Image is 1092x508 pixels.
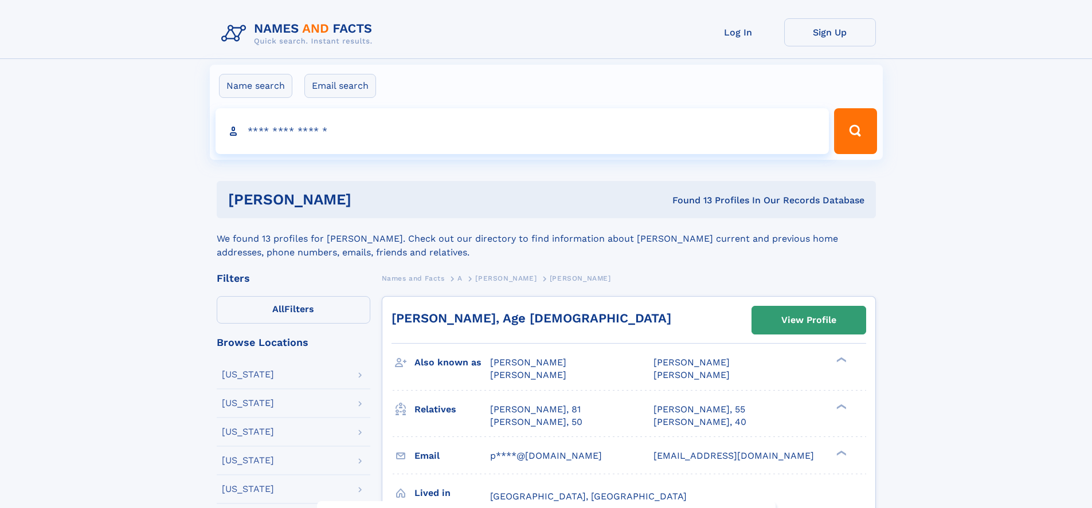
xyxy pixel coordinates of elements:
div: We found 13 profiles for [PERSON_NAME]. Check out our directory to find information about [PERSON... [217,218,876,259]
span: [PERSON_NAME] [490,357,566,368]
div: ❯ [833,449,847,456]
a: Names and Facts [382,271,445,285]
img: Logo Names and Facts [217,18,382,49]
span: [PERSON_NAME] [653,357,730,368]
span: [GEOGRAPHIC_DATA], [GEOGRAPHIC_DATA] [490,491,687,502]
div: Found 13 Profiles In Our Records Database [512,194,864,207]
span: [PERSON_NAME] [490,369,566,380]
a: A [457,271,463,285]
a: [PERSON_NAME], 50 [490,416,582,428]
span: [PERSON_NAME] [475,274,537,282]
a: [PERSON_NAME], Age [DEMOGRAPHIC_DATA] [392,311,671,325]
div: ❯ [833,403,847,410]
div: View Profile [781,307,836,333]
label: Filters [217,296,370,324]
a: [PERSON_NAME], 55 [653,403,745,416]
a: [PERSON_NAME] [475,271,537,285]
span: [PERSON_NAME] [550,274,611,282]
div: ❯ [833,356,847,364]
div: [US_STATE] [222,427,274,436]
a: [PERSON_NAME], 40 [653,416,746,428]
div: [US_STATE] [222,456,274,465]
span: [PERSON_NAME] [653,369,730,380]
span: A [457,274,463,282]
a: [PERSON_NAME], 81 [490,403,581,416]
button: Search Button [834,108,876,154]
a: View Profile [752,306,866,334]
a: Sign Up [784,18,876,46]
span: [EMAIL_ADDRESS][DOMAIN_NAME] [653,450,814,461]
div: [US_STATE] [222,485,274,494]
input: search input [216,108,829,154]
label: Email search [304,74,376,98]
div: Browse Locations [217,337,370,348]
h3: Lived in [414,483,490,503]
h1: [PERSON_NAME] [228,192,512,207]
a: Log In [692,18,784,46]
div: [US_STATE] [222,399,274,408]
div: Filters [217,273,370,283]
div: [US_STATE] [222,370,274,379]
span: All [272,304,284,314]
label: Name search [219,74,292,98]
h3: Email [414,446,490,466]
h3: Relatives [414,400,490,419]
h3: Also known as [414,353,490,372]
